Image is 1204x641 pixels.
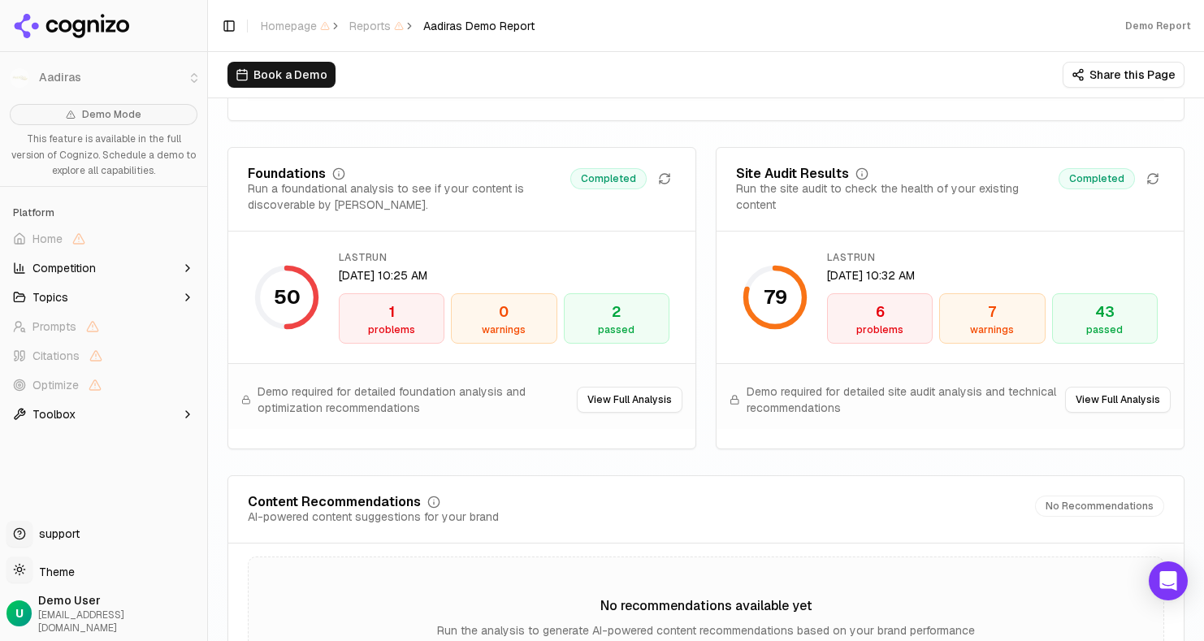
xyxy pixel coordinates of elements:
span: Demo User [38,592,201,609]
button: View Full Analysis [577,387,682,413]
span: Completed [570,168,647,189]
div: Demo Report [1125,19,1191,32]
span: No Recommendations [1035,496,1164,517]
div: 2 [571,301,662,323]
div: lastRun [339,251,669,264]
div: 43 [1059,301,1150,323]
span: Toolbox [32,406,76,422]
div: Site Audit Results [736,167,849,180]
span: Theme [32,565,75,579]
div: passed [571,323,662,336]
div: problems [346,323,437,336]
nav: breadcrumb [261,18,535,34]
span: Demo required for detailed site audit analysis and technical recommendations [747,383,1065,416]
span: Aadiras Demo Report [423,18,535,34]
p: This feature is available in the full version of Cognizo. Schedule a demo to explore all capabili... [10,132,197,180]
div: Run the site audit to check the health of your existing content [736,180,1059,213]
div: lastRun [827,251,1158,264]
span: Demo Mode [82,108,141,121]
div: [DATE] 10:32 AM [827,267,1158,284]
div: passed [1059,323,1150,336]
div: Platform [6,200,201,226]
div: AI-powered content suggestions for your brand [248,509,499,525]
button: Share this Page [1063,62,1185,88]
div: 6 [834,301,925,323]
button: Topics [6,284,201,310]
button: Book a Demo [227,62,336,88]
span: [EMAIL_ADDRESS][DOMAIN_NAME] [38,609,201,635]
span: Optimize [32,377,79,393]
div: Foundations [248,167,326,180]
span: Reports [349,18,404,34]
span: Prompts [32,318,76,335]
div: Open Intercom Messenger [1149,561,1188,600]
span: Topics [32,289,68,305]
div: 50 [274,284,301,310]
span: U [15,605,24,622]
button: Competition [6,255,201,281]
div: [DATE] 10:25 AM [339,267,669,284]
span: Home [32,231,63,247]
div: problems [834,323,925,336]
div: 0 [458,301,549,323]
div: 79 [764,284,787,310]
div: Run the analysis to generate AI-powered content recommendations based on your brand performance [249,622,1163,639]
div: Content Recommendations [248,496,421,509]
div: 7 [946,301,1037,323]
div: 1 [346,301,437,323]
button: Toolbox [6,401,201,427]
span: Homepage [261,18,330,34]
span: Citations [32,348,80,364]
div: warnings [458,323,549,336]
div: Run a foundational analysis to see if your content is discoverable by [PERSON_NAME]. [248,180,570,213]
button: View Full Analysis [1065,387,1171,413]
span: Demo required for detailed foundation analysis and optimization recommendations [258,383,577,416]
span: Completed [1059,168,1135,189]
span: support [32,526,80,542]
div: No recommendations available yet [249,596,1163,616]
span: Competition [32,260,96,276]
div: warnings [946,323,1037,336]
